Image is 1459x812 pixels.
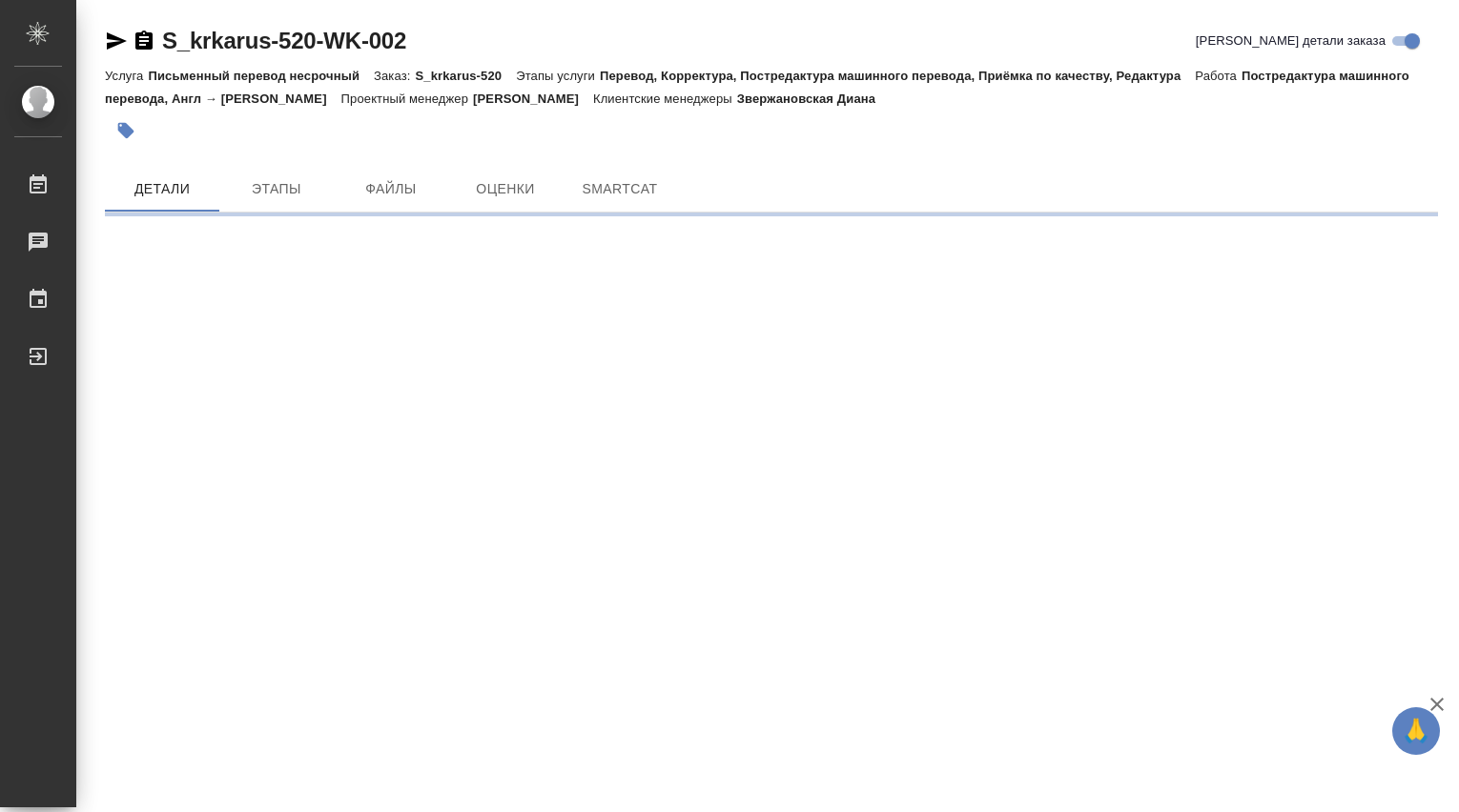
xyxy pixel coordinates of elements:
[105,110,147,152] button: Добавить тэг
[473,91,593,106] p: [PERSON_NAME]
[133,30,155,52] button: Скопировать ссылку
[1400,711,1432,751] span: 🙏
[574,177,666,201] span: SmartCat
[345,177,437,201] span: Файлы
[415,69,516,83] p: S_krkarus-520
[1196,31,1386,51] span: [PERSON_NAME] детали заказа
[374,69,415,83] p: Заказ:
[593,91,737,106] p: Клиентские менеджеры
[516,69,600,83] p: Этапы услуги
[460,177,551,201] span: Оценки
[1392,707,1440,755] button: 🙏
[737,91,890,106] p: Звержановская Диана
[148,69,374,83] p: Письменный перевод несрочный
[116,177,208,201] span: Детали
[105,69,148,83] p: Услуга
[105,30,128,52] button: Скопировать ссылку для ЯМессенджера
[162,28,406,53] a: S_krkarus-520-WK-002
[231,177,322,201] span: Этапы
[341,91,473,106] p: Проектный менеджер
[600,69,1195,83] p: Перевод, Корректура, Постредактура машинного перевода, Приёмка по качеству, Редактура
[1195,69,1242,83] p: Работа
